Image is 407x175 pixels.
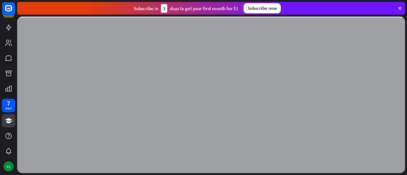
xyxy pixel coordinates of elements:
[2,99,15,112] a: 7 days
[161,4,167,13] div: 3
[5,106,12,111] div: days
[7,100,10,106] div: 7
[244,3,281,13] div: Subscribe now
[134,4,238,13] div: Subscribe in days to get your first month for $1
[3,161,14,172] div: CL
